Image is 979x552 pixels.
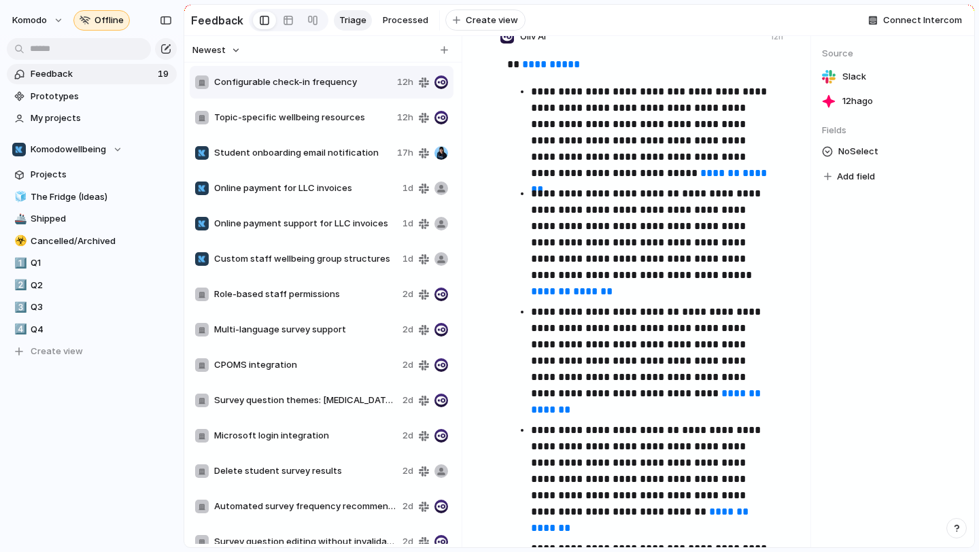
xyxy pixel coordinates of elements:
div: 3️⃣ [14,300,24,315]
span: Automated survey frequency recommendations [214,500,397,513]
span: Configurable check-in frequency [214,75,392,89]
div: ☣️ [14,233,24,249]
span: Slack [842,70,866,84]
span: Processed [383,14,428,27]
span: Survey question editing without invalidating links [214,535,397,549]
span: Komodo [12,14,47,27]
a: 2️⃣Q2 [7,275,177,296]
span: Fields [822,124,963,137]
a: Triage [334,10,372,31]
button: Newest [190,41,243,59]
span: Q4 [31,323,172,337]
button: Komodo [6,10,71,31]
button: 🧊 [12,190,26,204]
span: Multi-language survey support [214,323,397,337]
span: No Select [838,143,878,160]
span: Triage [339,14,366,27]
span: 12h [397,111,413,124]
button: Create view [7,341,177,362]
h2: Feedback [191,12,243,29]
a: 4️⃣Q4 [7,320,177,340]
button: 1️⃣ [12,256,26,270]
a: My projects [7,108,177,128]
span: Oliv AI [520,30,546,44]
button: Create view [445,10,526,31]
span: 19 [158,67,171,81]
button: Connect Intercom [863,10,967,31]
span: 12h [397,75,413,89]
span: Connect Intercom [883,14,962,27]
button: 2️⃣ [12,279,26,292]
div: 1️⃣ [14,256,24,271]
span: Delete student survey results [214,464,397,478]
button: Komodowellbeing [7,139,177,160]
span: Microsoft login integration [214,429,397,443]
button: Add field [822,168,877,186]
span: 1d [402,252,413,266]
span: Create view [466,14,518,27]
button: 🚢 [12,212,26,226]
span: Offline [95,14,124,27]
span: Q3 [31,300,172,314]
span: Custom staff wellbeing group structures [214,252,397,266]
div: 🚢 [14,211,24,227]
span: Source [822,47,963,61]
div: 🧊 [14,189,24,205]
a: Feedback19 [7,64,177,84]
button: 4️⃣ [12,323,26,337]
span: Cancelled/Archived [31,235,172,248]
span: Komodowellbeing [31,143,106,156]
a: Processed [377,10,434,31]
a: Prototypes [7,86,177,107]
span: Topic-specific wellbeing resources [214,111,392,124]
span: Q2 [31,279,172,292]
a: 1️⃣Q1 [7,253,177,273]
span: Student onboarding email notification [214,146,392,160]
span: 1d [402,217,413,230]
span: 2d [402,500,413,513]
span: Newest [192,44,226,57]
div: 2️⃣ [14,277,24,293]
span: Online payment support for LLC invoices [214,217,397,230]
span: My projects [31,111,172,125]
a: Projects [7,165,177,185]
span: Projects [31,168,172,182]
span: 2d [402,464,413,478]
a: 3️⃣Q3 [7,297,177,317]
span: 12h ago [842,94,873,108]
span: Role-based staff permissions [214,288,397,301]
span: 17h [397,146,413,160]
span: Feedback [31,67,154,81]
a: Slack [822,67,963,86]
div: 4️⃣ [14,322,24,337]
span: The Fridge (Ideas) [31,190,172,204]
span: Online payment for LLC invoices [214,182,397,195]
div: 12h [770,31,783,43]
button: ☣️ [12,235,26,248]
span: 2d [402,429,413,443]
a: ☣️Cancelled/Archived [7,231,177,252]
span: Shipped [31,212,172,226]
span: CPOMS integration [214,358,397,372]
span: Create view [31,345,83,358]
span: 2d [402,358,413,372]
a: 🧊The Fridge (Ideas) [7,187,177,207]
button: 3️⃣ [12,300,26,314]
span: Add field [837,170,875,184]
span: Survey question themes: [MEDICAL_DATA], school trip, GCSE [214,394,397,407]
a: 🚢Shipped [7,209,177,229]
span: Q1 [31,256,172,270]
span: 2d [402,323,413,337]
span: 2d [402,288,413,301]
span: Prototypes [31,90,172,103]
span: 2d [402,394,413,407]
span: 1d [402,182,413,195]
span: 2d [402,535,413,549]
